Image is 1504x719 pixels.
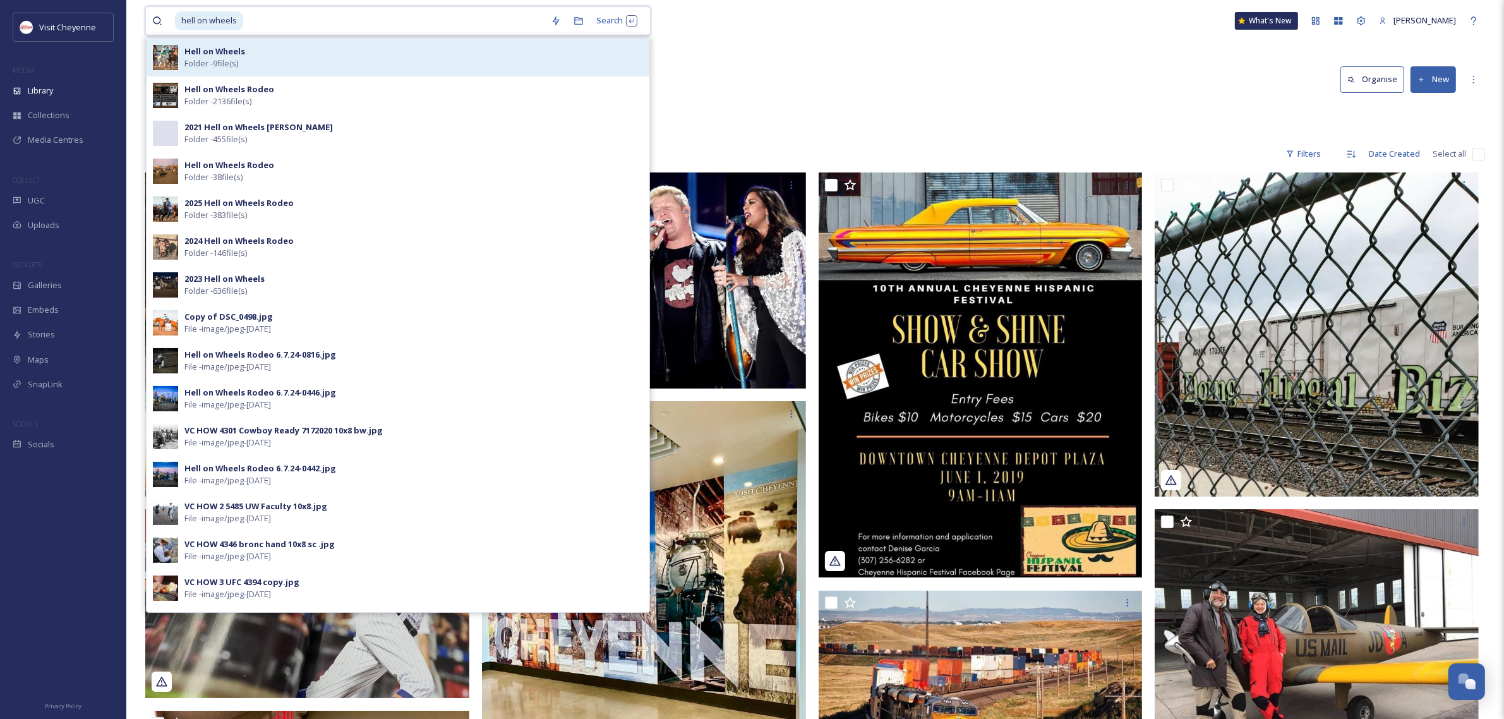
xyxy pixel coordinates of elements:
[184,133,247,145] span: Folder - 455 file(s)
[184,95,251,107] span: Folder - 2136 file(s)
[39,21,96,33] span: Visit Cheyenne
[1393,15,1456,26] span: [PERSON_NAME]
[590,8,644,33] div: Search
[13,260,42,269] span: WIDGETS
[184,121,333,133] strong: 2021 Hell on Wheels [PERSON_NAME]
[13,419,38,428] span: SOCIALS
[184,209,247,221] span: Folder - 383 file(s)
[153,500,178,525] img: 32618e6b-2e29-4695-b6ca-49578df1b9d9.jpg
[184,399,271,411] span: File - image/jpeg - [DATE]
[28,109,69,121] span: Collections
[145,148,179,160] span: 1860 file s
[184,462,336,474] div: Hell on Wheels Rodeo 6.7.24-0442.jpg
[184,512,271,524] span: File - image/jpeg - [DATE]
[184,159,274,171] strong: Hell on Wheels Rodeo
[1340,66,1404,92] button: Organise
[1373,8,1462,33] a: [PERSON_NAME]
[184,576,299,588] div: VC HOW 3 UFC 4394 copy.jpg
[184,538,335,550] div: VC HOW 4346 bronc hand 10x8 sc .jpg
[45,698,81,713] a: Privacy Policy
[153,83,178,108] img: ba78427d-f33c-4014-83be-78cd74763b75.jpg
[184,387,336,399] div: Hell on Wheels Rodeo 6.7.24-0446.jpg
[153,538,178,563] img: 597c1d7b-51fb-47af-a099-b813ec547970.jpg
[184,437,271,449] span: File - image/jpeg - [DATE]
[184,57,238,69] span: Folder - 9 file(s)
[1411,66,1456,92] button: New
[175,11,243,30] span: hell on wheels
[145,172,469,497] img: thumbnail
[153,310,178,335] img: 70a64944-ebe1-4982-b6ec-b53f5923648c.jpg
[184,474,271,486] span: File - image/jpeg - [DATE]
[153,159,178,184] img: 8adbc655-e2a4-4cd6-97d2-21abbd16a1c9.jpg
[819,172,1143,577] img: 277531f4-30ca-bc6d-ad67-7ce7ce5f4b15.jpg
[153,348,178,373] img: fc456a89-774c-4e8b-be77-2539fa659c5a.jpg
[184,273,265,284] strong: 2023 Hell on Wheels
[28,195,45,207] span: UGC
[28,85,53,97] span: Library
[45,702,81,710] span: Privacy Policy
[20,21,33,33] img: visit_cheyenne_logo.jpeg
[153,424,178,449] img: 201cbc7d-2d9c-4f93-9049-e603c6784874.jpg
[28,134,83,146] span: Media Centres
[184,285,247,297] span: Folder - 636 file(s)
[28,219,59,231] span: Uploads
[1433,148,1466,160] span: Select all
[153,576,178,601] img: ccb5a6eb-e594-4241-a6c2-8eddb9580334.jpg
[28,378,63,390] span: SnapLink
[153,234,178,260] img: 997b9bac-d4fc-44e1-bbd5-0b800cec19b7.jpg
[184,83,274,95] strong: Hell on Wheels Rodeo
[184,500,327,512] div: VC HOW 2 5485 UW Faculty 10x8.jpg
[184,171,243,183] span: Folder - 38 file(s)
[28,304,59,316] span: Embeds
[1155,172,1479,497] img: 40c92363-fd7a-ae6b-0dad-1766a368e4a0.jpg
[1235,12,1298,30] a: What's New
[13,175,40,184] span: COLLECT
[1448,663,1485,700] button: Open Chat
[153,45,178,70] img: 0a84025f-a991-438a-b459-78ee4bb086e3.jpg
[184,349,336,361] div: Hell on Wheels Rodeo 6.7.24-0816.jpg
[13,65,35,75] span: MEDIA
[153,462,178,487] img: 615a4fb3-75de-4d93-8283-b36869fb403d.jpg
[184,197,294,208] strong: 2025 Hell on Wheels Rodeo
[1280,142,1327,166] div: Filters
[184,550,271,562] span: File - image/jpeg - [DATE]
[184,45,245,57] strong: Hell on Wheels
[153,386,178,411] img: d917b23b-ddd1-4ac4-90f7-23ae9c86fc96.jpg
[184,235,294,246] strong: 2024 Hell on Wheels Rodeo
[153,272,178,298] img: 07db4694-ff07-4aca-be7e-5ef39beb5885.jpg
[184,588,271,600] span: File - image/jpeg - [DATE]
[184,247,247,259] span: Folder - 146 file(s)
[1363,142,1426,166] div: Date Created
[28,329,55,341] span: Stories
[28,354,49,366] span: Maps
[184,361,271,373] span: File - image/jpeg - [DATE]
[153,196,178,222] img: fcb11952-3f0c-45cb-928d-927fe6beca5f.jpg
[184,311,273,323] div: Copy of DSC_0498.jpg
[184,323,271,335] span: File - image/jpeg - [DATE]
[184,425,383,437] div: VC HOW 4301 Cowboy Ready 7172020 10x8 bw.jpg
[28,279,62,291] span: Galleries
[145,509,469,698] img: 06888df9-c90d-9a94-837a-3af4874e9e8a.jpg
[1340,66,1411,92] a: Organise
[28,438,54,450] span: Socials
